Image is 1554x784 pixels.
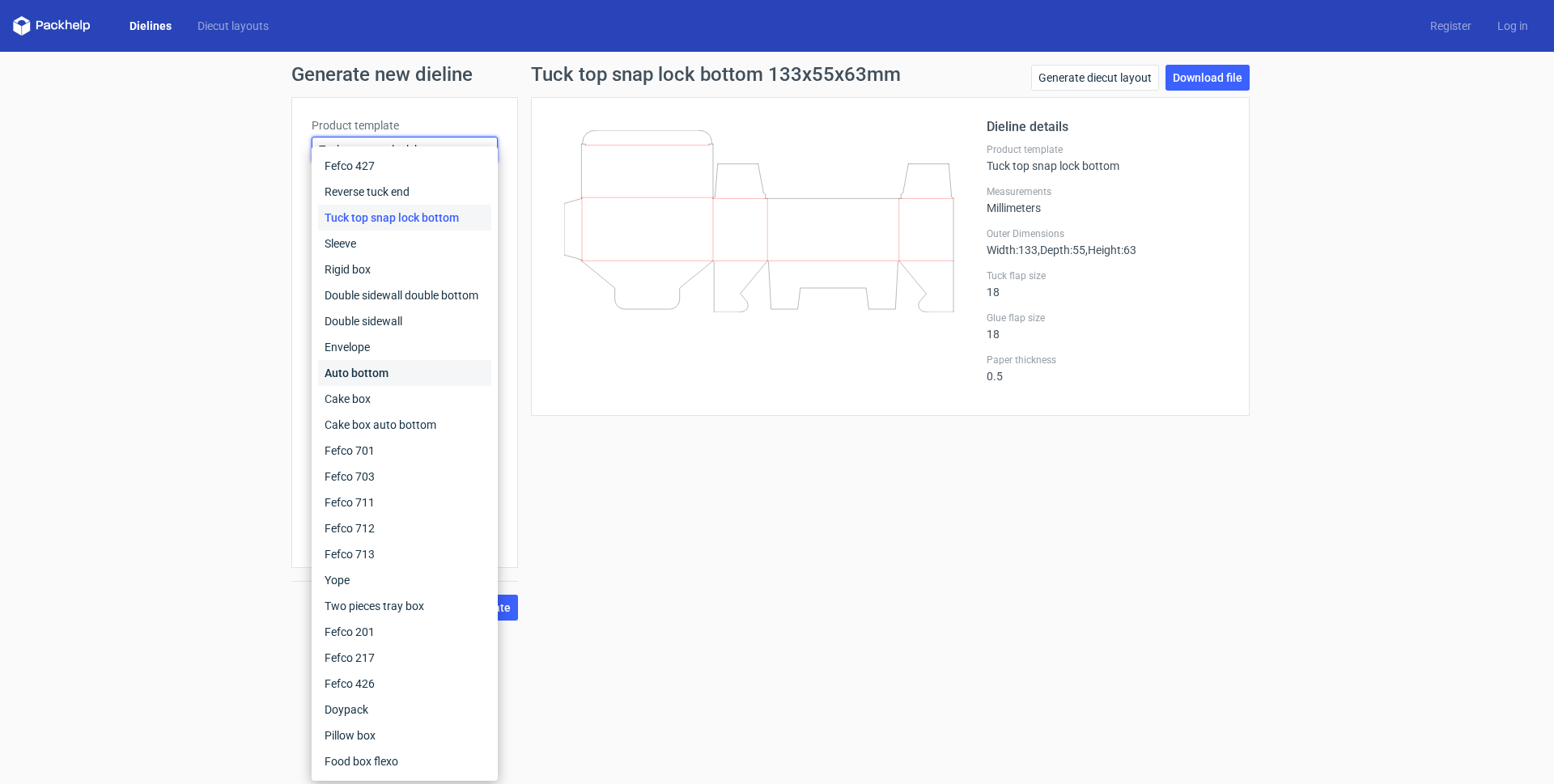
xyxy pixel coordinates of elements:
label: Glue flap size [987,311,1229,324]
div: Food box flexo [318,748,491,774]
span: Tuck top snap lock bottom [319,142,478,158]
a: Diecut layouts [185,18,282,34]
label: Product template [312,117,498,133]
a: Generate diecut layout [1031,65,1159,91]
div: Fefco 703 [318,464,491,489]
a: Register [1417,18,1484,34]
h1: Generate new dieline [291,65,1263,84]
div: Double sidewall [318,308,491,334]
div: Fefco 701 [318,438,491,464]
div: 18 [987,311,1229,341]
div: 0.5 [987,354,1229,383]
a: Dielines [117,18,185,34]
div: Tuck top snap lock bottom [987,143,1229,172]
label: Paper thickness [987,354,1229,367]
div: Doypack [318,697,491,723]
span: , Depth : 55 [1038,244,1085,256]
span: , Height : 63 [1085,244,1136,256]
label: Outer Dimensions [987,227,1229,240]
div: Reverse tuck end [318,179,491,205]
a: Log in [1484,18,1541,34]
div: Cake box [318,386,491,412]
div: Double sidewall double bottom [318,282,491,308]
h1: Tuck top snap lock bottom 133x55x63mm [531,65,901,84]
div: Cake box auto bottom [318,412,491,438]
div: 18 [987,269,1229,299]
div: Fefco 201 [318,619,491,645]
div: Rigid box [318,256,491,282]
label: Product template [987,143,1229,156]
div: Fefco 427 [318,153,491,179]
div: Two pieces tray box [318,593,491,619]
div: Envelope [318,334,491,360]
div: Yope [318,567,491,593]
div: Tuck top snap lock bottom [318,205,491,231]
div: Fefco 713 [318,541,491,567]
div: Pillow box [318,723,491,748]
label: Measurements [987,185,1229,198]
div: Fefco 217 [318,645,491,671]
span: Width : 133 [987,244,1038,256]
a: Download file [1165,65,1250,91]
h2: Dieline details [987,117,1229,137]
div: Fefco 712 [318,515,491,541]
div: Fefco 711 [318,489,491,515]
div: Millimeters [987,185,1229,214]
div: Sleeve [318,231,491,256]
div: Auto bottom [318,360,491,386]
div: Fefco 426 [318,671,491,697]
label: Tuck flap size [987,269,1229,282]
